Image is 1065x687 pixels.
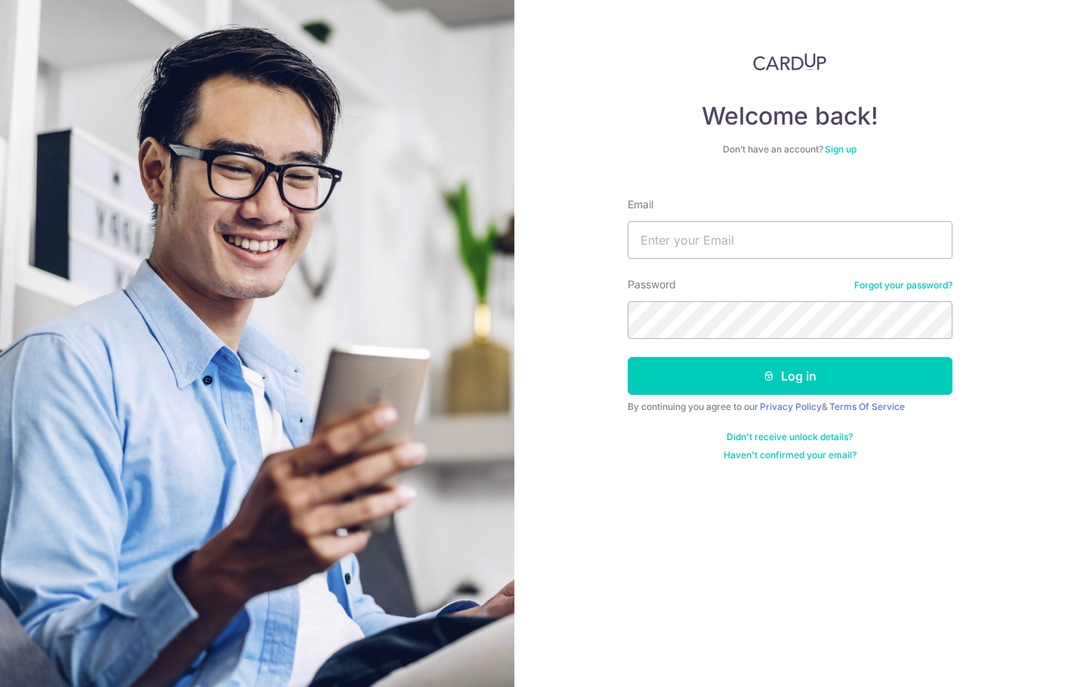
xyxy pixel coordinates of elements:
label: Password [628,277,676,292]
a: Forgot your password? [854,279,952,291]
a: Privacy Policy [760,401,822,412]
a: Didn't receive unlock details? [727,431,853,443]
div: By continuing you agree to our & [628,401,952,413]
img: CardUp Logo [753,53,827,71]
button: Log in [628,357,952,395]
label: Email [628,197,653,212]
a: Haven't confirmed your email? [724,449,857,461]
a: Sign up [825,143,857,155]
div: Don’t have an account? [628,143,952,156]
h4: Welcome back! [628,101,952,131]
a: Terms Of Service [829,401,905,412]
input: Enter your Email [628,221,952,259]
